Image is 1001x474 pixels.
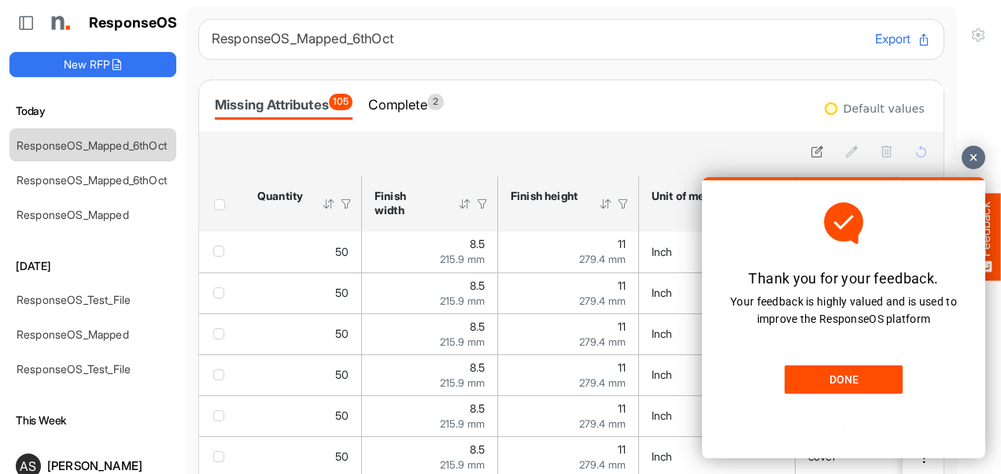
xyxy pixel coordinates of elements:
[579,376,626,389] span: 279.4 mm
[9,102,176,120] h6: Today
[652,189,735,203] div: Unit of measure
[618,361,626,374] span: 11
[470,443,485,456] span: 8.5
[639,313,796,354] td: Inch is template cell Column Header httpsnorthellcomontologiesmapping-rulesmeasurementhasunitofme...
[362,231,498,272] td: 8.5 is template cell Column Header httpsnorthellcomontologiesmapping-rulesmeasurementhasfinishsiz...
[498,395,639,436] td: 11 is template cell Column Header httpsnorthellcomontologiesmapping-rulesmeasurementhasfinishsize...
[335,286,349,299] span: 50
[9,52,176,77] button: New RFP
[875,29,931,50] button: Export
[579,294,626,307] span: 279.4 mm
[257,189,301,203] div: Quantity
[199,272,245,313] td: checkbox
[245,231,362,272] td: 50 is template cell Column Header httpsnorthellcomontologiesmapping-rulesorderhasquantity
[618,402,626,415] span: 11
[470,402,485,415] span: 8.5
[9,412,176,429] h6: This Week
[844,103,925,114] div: Default values
[335,368,349,381] span: 50
[245,272,362,313] td: 50 is template cell Column Header httpsnorthellcomontologiesmapping-rulesorderhasquantity
[652,286,673,299] span: Inch
[89,15,178,31] h1: ResponseOS
[498,354,639,395] td: 11 is template cell Column Header httpsnorthellcomontologiesmapping-rulesmeasurementhasfinishsize...
[440,335,485,348] span: 215.9 mm
[212,32,862,46] h6: ResponseOS_Mapped_6thOct
[579,417,626,430] span: 279.4 mm
[498,231,639,272] td: 11 is template cell Column Header httpsnorthellcomontologiesmapping-rulesmeasurementhasfinishsize...
[498,313,639,354] td: 11 is template cell Column Header httpsnorthellcomontologiesmapping-rulesmeasurementhasfinishsize...
[652,327,673,340] span: Inch
[470,279,485,292] span: 8.5
[618,237,626,250] span: 11
[470,361,485,374] span: 8.5
[652,409,673,422] span: Inch
[43,7,75,39] img: Northell
[335,245,349,258] span: 50
[329,94,353,110] span: 105
[579,253,626,265] span: 279.4 mm
[17,139,167,152] a: ResponseOS_Mapped_6thOct
[335,450,349,463] span: 50
[440,253,485,265] span: 215.9 mm
[440,458,485,471] span: 215.9 mm
[511,189,578,203] div: Finish height
[639,395,796,436] td: Inch is template cell Column Header httpsnorthellcomontologiesmapping-rulesmeasurementhasunitofme...
[498,272,639,313] td: 11 is template cell Column Header httpsnorthellcomontologiesmapping-rulesmeasurementhasfinishsize...
[579,335,626,348] span: 279.4 mm
[245,395,362,436] td: 50 is template cell Column Header httpsnorthellcomontologiesmapping-rulesorderhasquantity
[652,245,673,258] span: Inch
[470,237,485,250] span: 8.5
[618,320,626,333] span: 11
[440,294,485,307] span: 215.9 mm
[17,173,167,187] a: ResponseOS_Mapped_6thOct
[427,94,444,110] span: 2
[639,231,796,272] td: Inch is template cell Column Header httpsnorthellcomontologiesmapping-rulesmeasurementhasunitofme...
[702,177,985,458] iframe: Feedback Widget
[579,458,626,471] span: 279.4 mm
[47,460,170,472] div: [PERSON_NAME]
[375,189,438,217] div: Finish width
[199,395,245,436] td: checkbox
[335,327,349,340] span: 50
[199,354,245,395] td: checkbox
[339,197,353,211] div: Filter Icon
[639,272,796,313] td: Inch is template cell Column Header httpsnorthellcomontologiesmapping-rulesmeasurementhasunitofme...
[215,94,353,116] div: Missing Attributes
[362,313,498,354] td: 8.5 is template cell Column Header httpsnorthellcomontologiesmapping-rulesmeasurementhasfinishsiz...
[17,208,129,221] a: ResponseOS_Mapped
[245,354,362,395] td: 50 is template cell Column Header httpsnorthellcomontologiesmapping-rulesorderhasquantity
[199,313,245,354] td: checkbox
[362,354,498,395] td: 8.5 is template cell Column Header httpsnorthellcomontologiesmapping-rulesmeasurementhasfinishsiz...
[470,320,485,333] span: 8.5
[335,409,349,422] span: 50
[20,460,36,472] span: AS
[440,417,485,430] span: 215.9 mm
[616,197,630,211] div: Filter Icon
[475,197,489,211] div: Filter Icon
[9,257,176,275] h6: [DATE]
[362,395,498,436] td: 8.5 is template cell Column Header httpsnorthellcomontologiesmapping-rulesmeasurementhasfinishsiz...
[17,293,131,306] a: ResponseOS_Test_File
[362,272,498,313] td: 8.5 is template cell Column Header httpsnorthellcomontologiesmapping-rulesmeasurementhasfinishsiz...
[618,279,626,292] span: 11
[618,443,626,456] span: 11
[199,176,245,231] th: Header checkbox
[17,362,131,376] a: ResponseOS_Test_File
[199,231,245,272] td: checkbox
[652,450,673,463] span: Inch
[639,354,796,395] td: Inch is template cell Column Header httpsnorthellcomontologiesmapping-rulesmeasurementhasunitofme...
[368,94,443,116] div: Complete
[440,376,485,389] span: 215.9 mm
[17,328,129,341] a: ResponseOS_Mapped
[245,313,362,354] td: 50 is template cell Column Header httpsnorthellcomontologiesmapping-rulesorderhasquantity
[652,368,673,381] span: Inch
